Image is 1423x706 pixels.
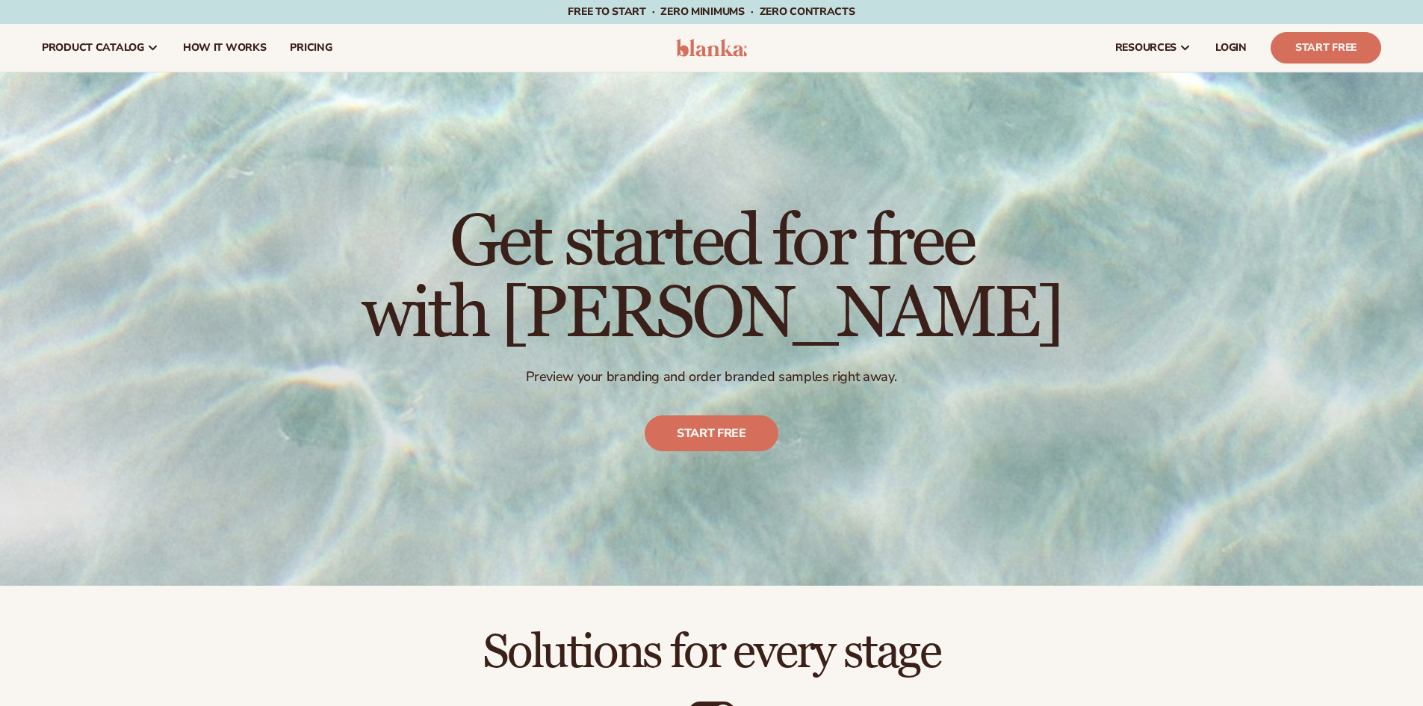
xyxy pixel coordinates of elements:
[42,628,1381,678] h2: Solutions for every stage
[1103,24,1203,72] a: resources
[362,207,1061,350] h1: Get started for free with [PERSON_NAME]
[1203,24,1259,72] a: LOGIN
[1115,42,1176,54] span: resources
[42,42,144,54] span: product catalog
[676,39,747,57] img: logo
[645,415,778,451] a: Start free
[1215,42,1247,54] span: LOGIN
[290,42,332,54] span: pricing
[183,42,267,54] span: How It Works
[362,368,1061,385] p: Preview your branding and order branded samples right away.
[30,24,171,72] a: product catalog
[278,24,344,72] a: pricing
[1271,32,1381,64] a: Start Free
[568,4,855,19] span: Free to start · ZERO minimums · ZERO contracts
[171,24,279,72] a: How It Works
